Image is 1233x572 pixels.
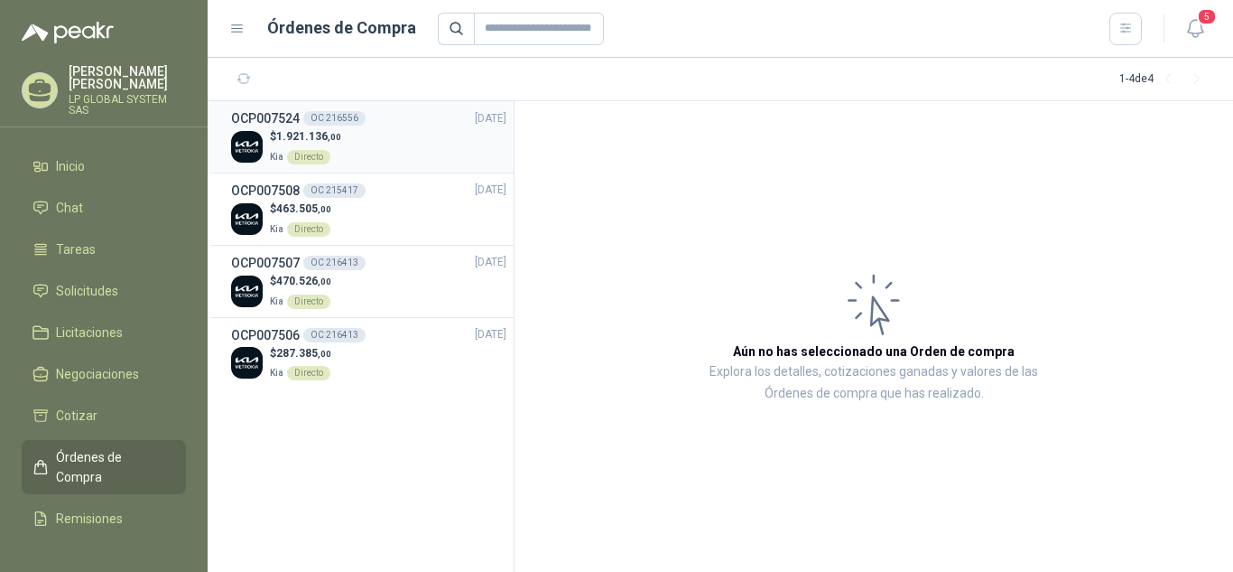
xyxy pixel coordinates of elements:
span: 1.921.136 [276,130,341,143]
a: Tareas [22,232,186,267]
span: Solicitudes [56,281,118,301]
span: ,00 [318,204,331,214]
h3: OCP007508 [231,181,300,201]
h3: Aún no has seleccionado una Orden de compra [733,342,1015,361]
p: $ [270,128,341,145]
img: Logo peakr [22,22,114,43]
div: Directo [287,366,330,380]
span: Chat [56,198,83,218]
div: Directo [287,150,330,164]
span: Kia [270,224,283,234]
p: LP GLOBAL SYSTEM SAS [69,94,186,116]
span: Kia [270,296,283,306]
h3: OCP007506 [231,325,300,345]
span: Remisiones [56,509,123,529]
a: OCP007524OC 216556[DATE] Company Logo$1.921.136,00KiaDirecto [231,108,506,165]
img: Company Logo [231,347,263,379]
h3: OCP007524 [231,108,300,128]
span: 287.385 [276,347,331,360]
span: 470.526 [276,275,331,287]
span: ,00 [328,132,341,142]
h1: Órdenes de Compra [267,15,416,41]
span: 5 [1197,8,1217,25]
img: Company Logo [231,276,263,307]
a: Órdenes de Compra [22,440,186,494]
a: Solicitudes [22,274,186,308]
div: Directo [287,222,330,237]
div: OC 215417 [303,183,366,198]
span: ,00 [318,349,331,359]
div: 1 - 4 de 4 [1119,65,1211,94]
a: Remisiones [22,502,186,536]
button: 5 [1179,13,1211,45]
img: Company Logo [231,203,263,235]
div: OC 216413 [303,328,366,342]
span: Tareas [56,239,96,259]
a: Licitaciones [22,315,186,350]
h3: OCP007507 [231,253,300,273]
img: Company Logo [231,131,263,163]
div: OC 216556 [303,111,366,126]
span: [DATE] [475,110,506,127]
span: Inicio [56,156,85,176]
span: [DATE] [475,326,506,343]
a: OCP007506OC 216413[DATE] Company Logo$287.385,00KiaDirecto [231,325,506,382]
p: [PERSON_NAME] [PERSON_NAME] [69,65,186,90]
a: Inicio [22,149,186,183]
span: Cotizar [56,406,97,426]
a: Chat [22,191,186,225]
p: $ [270,201,331,218]
a: OCP007508OC 215417[DATE] Company Logo$463.505,00KiaDirecto [231,181,506,238]
span: Negociaciones [56,364,139,384]
div: OC 216413 [303,256,366,270]
a: OCP007507OC 216413[DATE] Company Logo$470.526,00KiaDirecto [231,253,506,310]
span: Kia [270,368,283,378]
p: $ [270,345,331,362]
p: Explora los detalles, cotizaciones ganadas y valores de las Órdenes de compra que has realizado. [695,361,1052,405]
span: Kia [270,152,283,162]
span: [DATE] [475,254,506,271]
span: 463.505 [276,202,331,215]
p: $ [270,273,331,290]
span: Órdenes de Compra [56,447,169,487]
span: Licitaciones [56,323,123,342]
a: Cotizar [22,399,186,433]
span: ,00 [318,277,331,286]
a: Negociaciones [22,357,186,391]
span: [DATE] [475,182,506,199]
div: Directo [287,295,330,309]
